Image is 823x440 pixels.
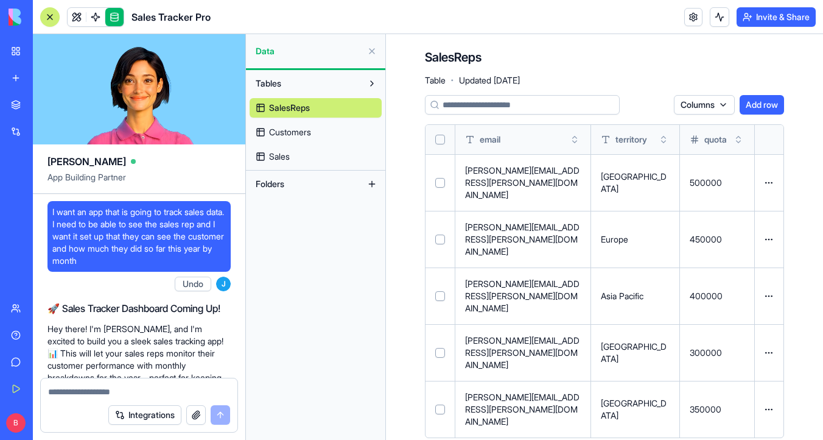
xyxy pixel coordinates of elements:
[425,49,482,66] h4: SalesReps
[601,290,670,302] p: Asia Pacific
[250,147,382,166] a: Sales
[256,45,362,57] span: Data
[47,301,231,316] h2: 🚀 Sales Tracker Dashboard Coming Up!
[480,133,500,146] span: email
[615,133,647,146] span: territory
[690,404,721,414] span: 350000
[459,74,520,87] span: Updated [DATE]
[216,277,231,291] span: J
[737,7,816,27] button: Invite & Share
[269,151,290,163] span: Sales
[674,95,735,115] button: Columns
[759,400,779,419] button: Open menu
[256,77,281,90] span: Tables
[690,291,723,301] span: 400000
[465,221,581,258] p: [PERSON_NAME][EMAIL_ADDRESS][PERSON_NAME][DOMAIN_NAME]
[465,335,581,371] p: [PERSON_NAME][EMAIL_ADDRESS][PERSON_NAME][DOMAIN_NAME]
[465,278,581,314] p: [PERSON_NAME][EMAIL_ADDRESS][PERSON_NAME][DOMAIN_NAME]
[435,291,445,301] button: Select row
[250,74,362,93] button: Tables
[131,10,211,24] span: Sales Tracker Pro
[9,9,84,26] img: logo
[435,178,445,188] button: Select row
[435,135,445,144] button: Select all
[47,171,231,193] span: App Building Partner
[465,165,581,201] p: [PERSON_NAME][EMAIL_ADDRESS][PERSON_NAME][DOMAIN_NAME]
[450,71,454,90] span: ·
[269,126,311,138] span: Customers
[47,154,126,169] span: [PERSON_NAME]
[601,233,670,246] p: Europe
[465,391,581,428] p: [PERSON_NAME][EMAIL_ADDRESS][PERSON_NAME][DOMAIN_NAME]
[6,413,26,433] span: B
[250,174,362,194] button: Folders
[601,341,670,365] p: [GEOGRAPHIC_DATA]
[425,74,446,87] span: Table
[657,133,670,146] button: Toggle sort
[732,133,744,146] button: Toggle sort
[52,206,226,267] span: I want an app that is going to track sales data. I need to be able to see the sales rep and I wan...
[759,343,779,363] button: Open menu
[569,133,581,146] button: Toggle sort
[435,405,445,414] button: Select row
[759,286,779,306] button: Open menu
[47,323,231,396] p: Hey there! I'm [PERSON_NAME], and I'm excited to build you a sleek sales tracking app! 📊 This wil...
[250,98,382,118] a: SalesReps
[435,235,445,244] button: Select row
[250,122,382,142] a: Customers
[435,348,445,358] button: Select row
[269,102,310,114] span: SalesReps
[690,177,722,188] span: 500000
[690,347,722,358] span: 300000
[759,173,779,193] button: Open menu
[704,133,727,146] span: quota
[256,178,284,190] span: Folders
[601,171,670,195] p: [GEOGRAPHIC_DATA]
[601,397,670,422] p: [GEOGRAPHIC_DATA]
[175,277,211,291] button: Undo
[740,95,784,115] button: Add row
[759,230,779,249] button: Open menu
[690,234,722,244] span: 450000
[108,405,181,425] button: Integrations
